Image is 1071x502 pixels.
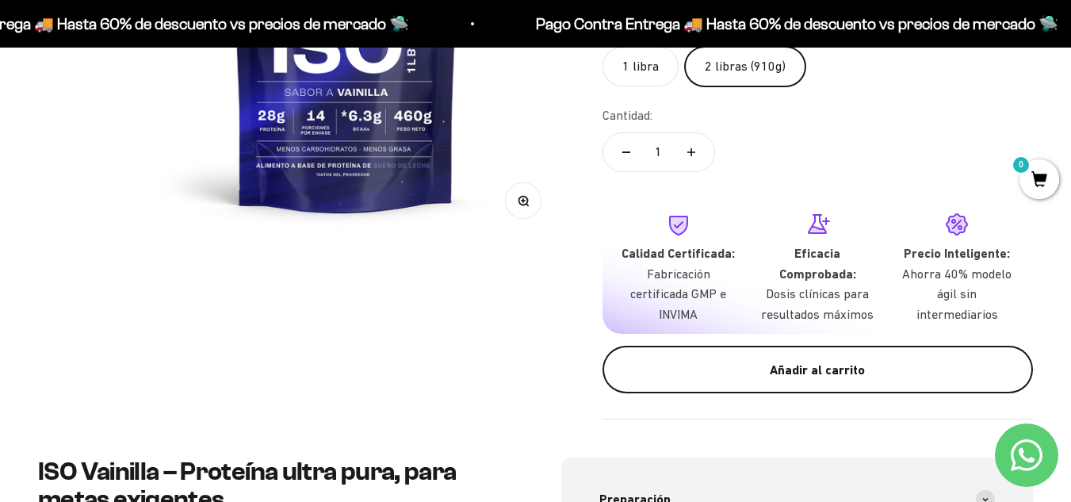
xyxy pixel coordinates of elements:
[1019,172,1059,190] a: 0
[761,284,875,324] p: Dosis clínicas para resultados máximos
[19,143,328,171] div: País de origen de ingredientes
[260,274,327,301] span: Enviar
[499,11,1022,36] p: Pago Contra Entrega 🚚 Hasta 60% de descuento vs precios de mercado 🛸
[52,239,327,265] input: Otra (por favor especifica)
[622,246,735,261] strong: Calidad Certificada:
[603,133,649,171] button: Reducir cantidad
[19,206,328,234] div: Comparativa con otros productos similares
[602,346,1033,393] button: Añadir al carrito
[900,264,1014,325] p: Ahorra 40% modelo ágil sin intermediarios
[904,246,1010,261] strong: Precio Inteligente:
[19,111,328,139] div: Detalles sobre ingredientes "limpios"
[19,25,328,98] p: Para decidirte a comprar este suplemento, ¿qué información específica sobre su pureza, origen o c...
[634,360,1001,381] div: Añadir al carrito
[1012,155,1031,174] mark: 0
[602,105,652,126] label: Cantidad:
[19,174,328,202] div: Certificaciones de calidad
[258,274,328,301] button: Enviar
[779,246,856,282] strong: Eficacia Comprobada:
[622,264,736,325] p: Fabricación certificada GMP e INVIMA
[668,133,714,171] button: Aumentar cantidad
